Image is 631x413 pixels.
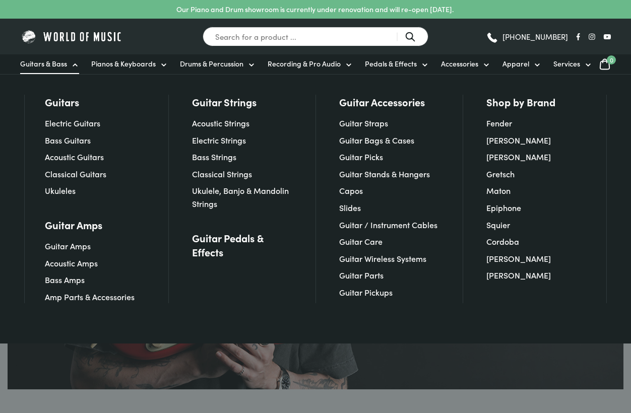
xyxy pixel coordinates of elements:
a: Ukulele, Banjo & Mandolin Strings [192,185,289,209]
a: Fender [486,117,512,128]
a: [PERSON_NAME] [486,253,551,264]
a: [PERSON_NAME] [486,134,551,146]
a: Guitars [45,95,79,109]
a: Acoustic Strings [192,117,249,128]
a: Guitar Straps [339,117,388,128]
span: Pianos & Keyboards [91,58,156,69]
a: Shop by Brand [486,95,555,109]
a: Ukuleles [45,185,76,196]
a: Acoustic Amps [45,257,98,268]
a: Electric Guitars [45,117,100,128]
img: World of Music [20,29,123,44]
a: Bass Amps [45,274,85,285]
a: Guitar Amps [45,218,102,232]
span: 0 [607,55,616,64]
p: Our Piano and Drum showroom is currently under renovation and will re-open [DATE]. [176,4,454,15]
a: Guitar Stands & Hangers [339,168,430,179]
a: Guitar Amps [45,240,91,251]
a: [PERSON_NAME] [486,151,551,162]
span: Guitars & Bass [20,58,67,69]
span: Pedals & Effects [365,58,417,69]
a: Guitar Strings [192,95,257,109]
a: Guitar Wireless Systems [339,253,426,264]
a: Slides [339,202,361,213]
a: Squier [486,219,510,230]
a: Amp Parts & Accessories [45,291,135,302]
a: Classical Strings [192,168,252,179]
span: [PHONE_NUMBER] [502,33,568,40]
a: Guitar Picks [339,151,383,162]
a: Gretsch [486,168,515,179]
a: Guitar Bags & Cases [339,134,414,146]
a: [PERSON_NAME] [486,269,551,281]
input: Search for a product ... [203,27,428,46]
a: [PHONE_NUMBER] [486,29,568,44]
span: Recording & Pro Audio [268,58,341,69]
span: Drums & Percussion [180,58,243,69]
a: Bass Strings [192,151,236,162]
a: Guitar Accessories [339,95,425,109]
span: Accessories [441,58,478,69]
a: Electric Strings [192,134,246,146]
a: Classical Guitars [45,168,106,179]
a: Bass Guitars [45,134,91,146]
a: Epiphone [486,202,521,213]
iframe: Chat with our support team [485,302,631,413]
a: Guitar Care [339,236,383,247]
a: Maton [486,185,511,196]
a: Capos [339,185,363,196]
a: Guitar / Instrument Cables [339,219,437,230]
a: Guitar Parts [339,269,384,281]
span: Services [553,58,580,69]
a: Guitar Pickups [339,287,393,298]
span: Apparel [502,58,529,69]
a: Guitar Pedals & Effects [192,231,292,259]
a: Cordoba [486,236,519,247]
a: Acoustic Guitars [45,151,104,162]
